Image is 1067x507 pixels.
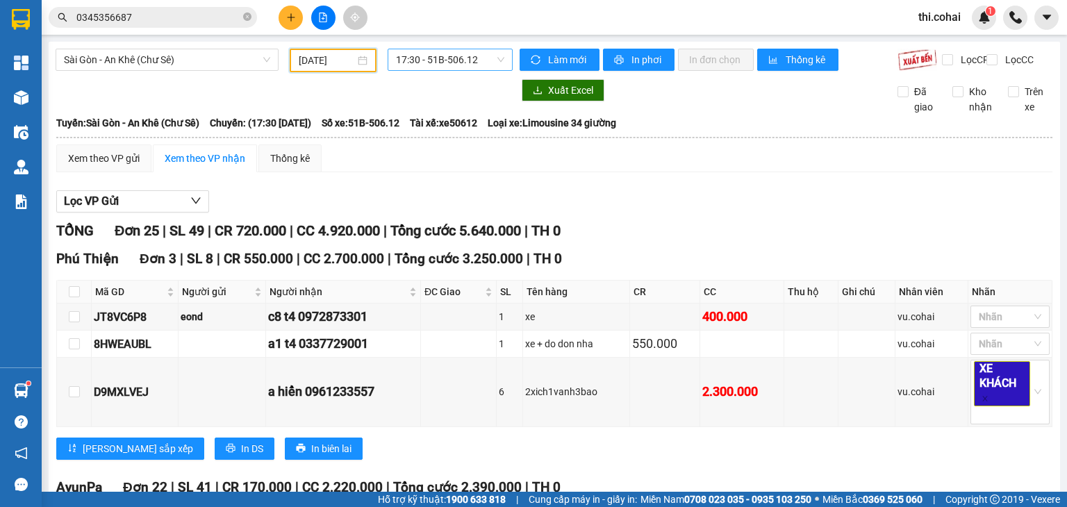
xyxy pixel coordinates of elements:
[955,52,991,67] span: Lọc CR
[169,222,204,239] span: SL 49
[181,309,263,324] div: eond
[768,55,780,66] span: bar-chart
[383,222,387,239] span: |
[786,52,827,67] span: Thống kê
[76,10,240,25] input: Tìm tên, số ĐT hoặc mã đơn
[393,479,522,495] span: Tổng cước 2.390.000
[702,307,781,326] div: 400.000
[299,53,354,68] input: 13/09/2025
[978,11,991,24] img: icon-new-feature
[1019,84,1053,115] span: Trên xe
[525,384,628,399] div: 2xich1vanh3bao
[64,49,270,70] span: Sài Gòn - An Khê (Chư Sê)
[523,281,631,304] th: Tên hàng
[533,85,543,97] span: download
[784,281,838,304] th: Thu hộ
[83,441,193,456] span: [PERSON_NAME] sắp xếp
[171,479,174,495] span: |
[311,441,351,456] span: In biên lai
[499,384,520,399] div: 6
[270,151,310,166] div: Thống kê
[907,8,972,26] span: thi.cohai
[56,479,102,495] span: AyunPa
[94,335,176,353] div: 8HWEAUBL
[163,222,166,239] span: |
[302,479,383,495] span: CC 2.220.000
[822,492,923,507] span: Miền Bắc
[603,49,675,71] button: printerIn phơi
[700,281,784,304] th: CC
[297,251,300,267] span: |
[395,251,523,267] span: Tổng cước 3.250.000
[343,6,367,30] button: aim
[295,479,299,495] span: |
[522,79,604,101] button: downloadXuất Excel
[520,49,599,71] button: syncLàm mới
[350,13,360,22] span: aim
[64,192,119,210] span: Lọc VP Gửi
[499,336,520,351] div: 1
[525,309,628,324] div: xe
[243,13,251,21] span: close-circle
[95,284,164,299] span: Mã GD
[285,438,363,460] button: printerIn biên lai
[548,83,593,98] span: Xuất Excel
[898,49,937,71] img: 9k=
[909,84,943,115] span: Đã giao
[488,115,616,131] span: Loại xe: Limousine 34 giường
[56,251,119,267] span: Phú Thiện
[94,308,176,326] div: JT8VC6P8
[386,479,390,495] span: |
[270,284,406,299] span: Người nhận
[190,195,201,206] span: down
[123,479,167,495] span: Đơn 22
[898,309,966,324] div: vu.cohai
[115,222,159,239] span: Đơn 25
[80,68,91,79] span: phone
[497,281,523,304] th: SL
[165,151,245,166] div: Xem theo VP nhận
[243,11,251,24] span: close-circle
[1000,52,1036,67] span: Lọc CC
[226,443,235,454] span: printer
[15,415,28,429] span: question-circle
[215,222,286,239] span: CR 720.000
[268,334,418,354] div: a1 t4 0337729001
[286,13,296,22] span: plus
[311,6,336,30] button: file-add
[268,382,418,401] div: a hiển 0961233557
[318,13,328,22] span: file-add
[1009,11,1022,24] img: phone-icon
[933,492,935,507] span: |
[702,382,781,401] div: 2.300.000
[208,222,211,239] span: |
[396,49,505,70] span: 17:30 - 51B-506.12
[630,281,700,304] th: CR
[215,479,219,495] span: |
[815,497,819,502] span: ⚪️
[56,438,204,460] button: sort-ascending[PERSON_NAME] sắp xếp
[178,479,212,495] span: SL 41
[56,222,94,239] span: TỔNG
[525,479,529,495] span: |
[424,284,482,299] span: ĐC Giao
[986,6,995,16] sup: 1
[92,358,179,426] td: D9MXLVEJ
[14,383,28,398] img: warehouse-icon
[838,281,895,304] th: Ghi chú
[988,6,993,16] span: 1
[640,492,811,507] span: Miền Nam
[15,447,28,460] span: notification
[210,115,311,131] span: Chuyến: (17:30 [DATE])
[68,151,140,166] div: Xem theo VP gửi
[241,441,263,456] span: In DS
[215,438,274,460] button: printerIn DS
[524,222,528,239] span: |
[982,395,989,402] span: close
[533,251,562,267] span: TH 0
[182,284,251,299] span: Người gửi
[67,443,77,454] span: sort-ascending
[898,336,966,351] div: vu.cohai
[26,381,31,385] sup: 1
[529,492,637,507] span: Cung cấp máy in - giấy in:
